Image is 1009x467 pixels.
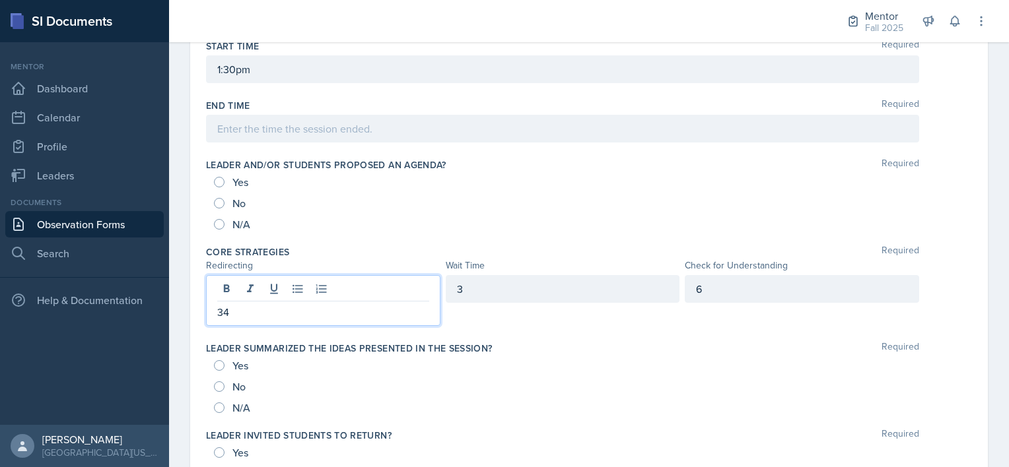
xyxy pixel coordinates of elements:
[882,158,919,171] span: Required
[232,218,250,231] span: N/A
[882,245,919,259] span: Required
[206,158,446,171] label: Leader and/or students proposed an agenda?
[882,40,919,53] span: Required
[5,211,164,237] a: Observation Forms
[5,197,164,208] div: Documents
[42,433,158,446] div: [PERSON_NAME]
[206,259,440,272] div: Redirecting
[882,429,919,442] span: Required
[5,104,164,131] a: Calendar
[232,359,248,372] span: Yes
[206,99,250,112] label: End Time
[206,342,493,355] label: Leader summarized the ideas presented in the session?
[5,133,164,160] a: Profile
[5,61,164,73] div: Mentor
[232,197,246,210] span: No
[206,40,260,53] label: Start Time
[232,380,246,393] span: No
[446,259,680,272] div: Wait Time
[206,429,392,442] label: Leader invited students to return?
[865,21,903,35] div: Fall 2025
[865,8,903,24] div: Mentor
[217,304,429,320] p: 34
[206,245,289,259] label: Core Strategies
[457,281,669,297] p: 3
[685,259,919,272] div: Check for Understanding
[5,162,164,189] a: Leaders
[5,75,164,102] a: Dashboard
[42,446,158,459] div: [GEOGRAPHIC_DATA][US_STATE]
[882,342,919,355] span: Required
[882,99,919,112] span: Required
[232,446,248,459] span: Yes
[232,175,248,189] span: Yes
[232,401,250,414] span: N/A
[5,240,164,266] a: Search
[696,281,908,297] p: 6
[5,287,164,313] div: Help & Documentation
[217,61,908,77] p: 1:30pm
